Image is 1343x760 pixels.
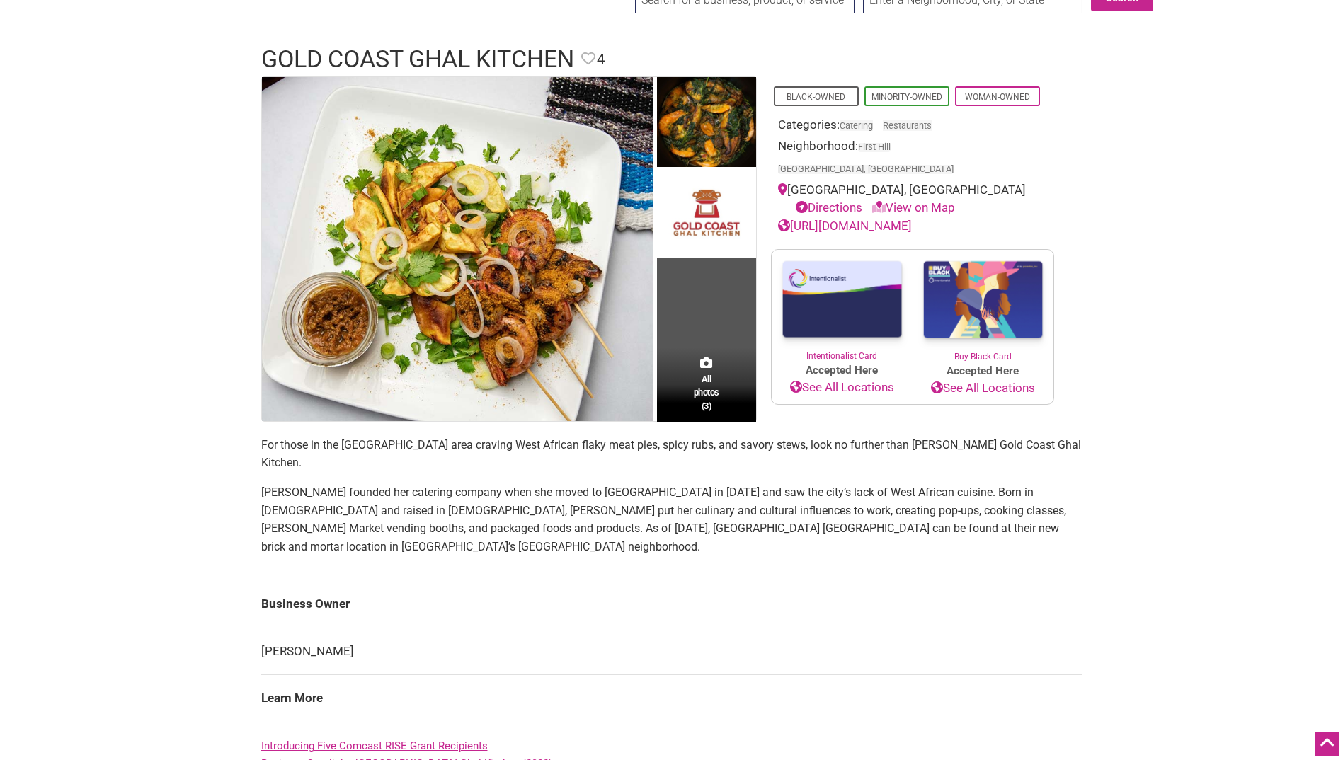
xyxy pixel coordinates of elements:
div: Categories: [778,116,1047,138]
span: [GEOGRAPHIC_DATA], [GEOGRAPHIC_DATA] [778,165,954,174]
a: See All Locations [772,379,913,397]
a: Intentionalist Card [772,250,913,362]
i: Favorite [581,52,595,66]
a: Black-Owned [787,92,845,102]
a: Buy Black Card [913,250,1053,363]
a: Restaurants [883,120,932,131]
a: Introducing Five Comcast RISE Grant Recipients [261,739,488,752]
p: [PERSON_NAME] founded her catering company when she moved to [GEOGRAPHIC_DATA] in [DATE] and saw ... [261,483,1082,555]
span: All photos (3) [694,372,719,413]
div: [GEOGRAPHIC_DATA], [GEOGRAPHIC_DATA] [778,181,1047,217]
a: Minority-Owned [871,92,942,102]
a: Woman-Owned [965,92,1030,102]
td: Learn More [261,675,1082,722]
img: Intentionalist Card [772,250,913,350]
a: Catering [840,120,873,131]
span: Accepted Here [913,363,1053,379]
td: [PERSON_NAME] [261,628,1082,675]
a: See All Locations [913,379,1053,398]
span: First Hill [858,143,891,152]
a: View on Map [872,200,955,214]
h1: Gold Coast Ghal Kitchen [261,42,574,76]
td: Business Owner [261,581,1082,628]
span: Accepted Here [772,362,913,379]
img: Buy Black Card [913,250,1053,350]
div: Scroll Back to Top [1315,732,1339,756]
a: [URL][DOMAIN_NAME] [778,219,912,233]
span: 4 [597,48,605,70]
p: For those in the [GEOGRAPHIC_DATA] area craving West African flaky meat pies, spicy rubs, and sav... [261,436,1082,472]
div: Neighborhood: [778,137,1047,181]
a: Directions [796,200,862,214]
